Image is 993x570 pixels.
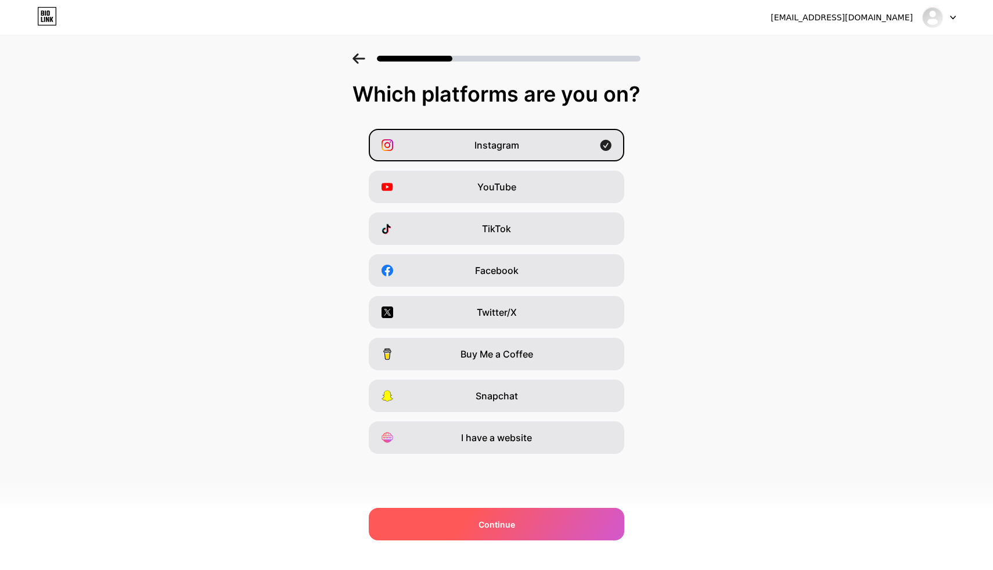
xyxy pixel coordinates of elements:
[478,518,515,531] span: Continue
[482,222,511,236] span: TikTok
[477,180,516,194] span: YouTube
[12,82,981,106] div: Which platforms are you on?
[474,138,519,152] span: Instagram
[460,347,533,361] span: Buy Me a Coffee
[477,305,517,319] span: Twitter/X
[922,6,944,28] img: dashboardadmkeu
[771,12,913,24] div: [EMAIL_ADDRESS][DOMAIN_NAME]
[461,431,532,445] span: I have a website
[476,389,518,403] span: Snapchat
[475,264,519,277] span: Facebook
